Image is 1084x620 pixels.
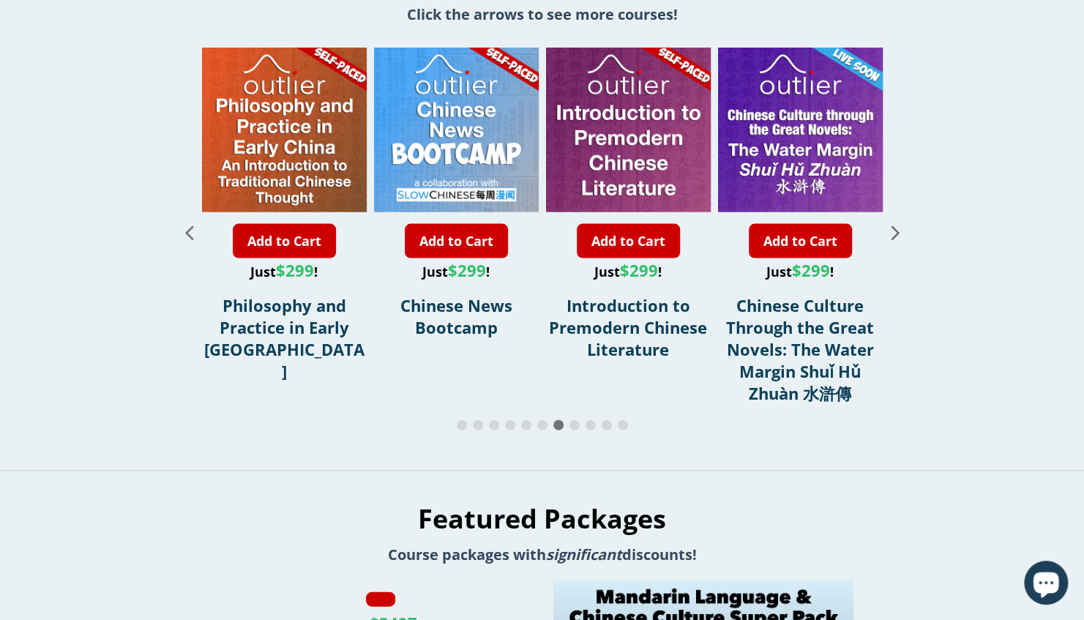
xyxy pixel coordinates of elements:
span: Go to slide 3 [489,420,499,430]
span: $299 [792,259,830,281]
span: Go to slide 4 [505,420,515,430]
div: 8 / 11 [374,48,539,417]
span: Go to slide 1 [457,420,467,430]
span: Just ! [766,263,834,280]
a: Add to Cart [749,224,852,258]
strong: Click the arrows to see more courses! [407,4,678,24]
em: significant [546,545,622,564]
div: 9 / 11 [546,48,711,417]
a: Add to Cart [577,224,680,258]
a: Add to Cart [405,224,508,258]
a: Add to Cart [233,224,336,258]
div: Next slide [883,48,908,417]
span: $299 [276,259,314,281]
span: Just ! [250,263,318,280]
span: Go to slide 6 [537,420,547,430]
a: Chinese Culture Through the Great Novels: The Water Margin Shuǐ Hǔ Zhuàn 水滸傳 [726,294,874,404]
span: $299 [620,259,658,281]
span: $299 [448,259,486,281]
div: Previous slide [176,48,202,417]
span: Just ! [422,263,490,280]
span: Go to slide 5 [521,420,531,430]
div: 10 / 11 [718,48,883,417]
span: Go to slide 10 [602,420,612,430]
a: Chinese News Bootcamp [400,294,512,338]
div: 7 / 11 [202,48,367,417]
span: Go to slide 7 [553,420,564,430]
inbox-online-store-chat: Shopify online store chat [1020,561,1072,608]
span: Go to slide 9 [586,420,596,430]
span: Go to slide 2 [473,420,483,430]
span: Just ! [594,263,662,280]
span: Go to slide 11 [618,420,628,430]
a: Philosophy and Practice in Early [GEOGRAPHIC_DATA] [204,294,365,382]
span: Course packages with discounts! [388,545,697,564]
span: Go to slide 8 [569,420,580,430]
a: Introduction to Premodern Chinese Literature [549,294,707,360]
